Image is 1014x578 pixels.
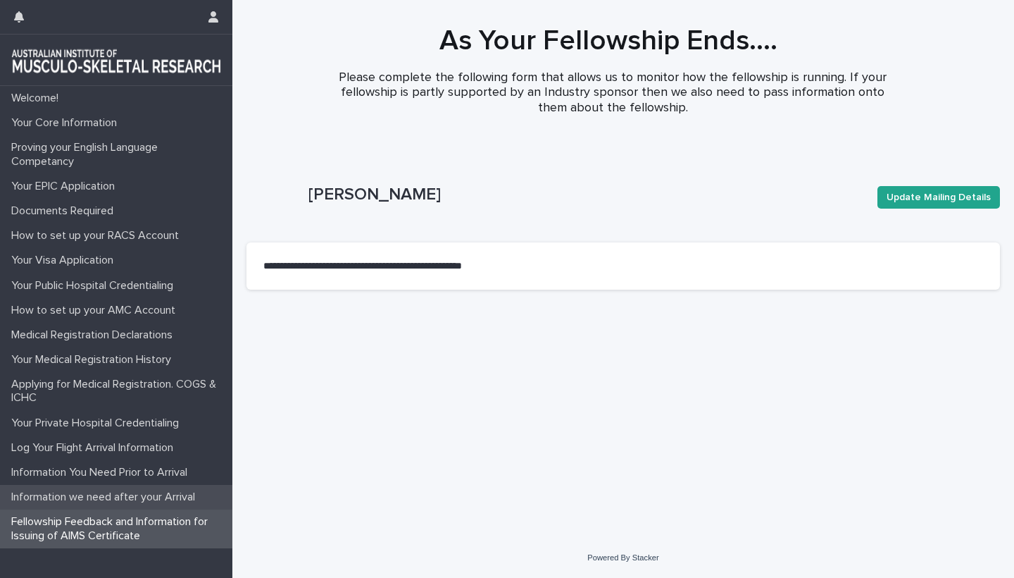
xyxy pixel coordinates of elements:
p: How to set up your AMC Account [6,304,187,317]
p: Your EPIC Application [6,180,126,193]
p: Fellowship Feedback and Information for Issuing of AIMS Certificate [6,515,232,542]
p: Your Core Information [6,116,128,130]
p: Proving your English Language Competancy [6,141,232,168]
p: Information we need after your Arrival [6,491,206,504]
button: Update Mailing Details [877,186,1000,209]
p: Your Visa Application [6,254,125,267]
p: Your Public Hospital Credentialing [6,279,184,293]
p: Applying for Medical Registration. COGS & ICHC [6,378,232,405]
p: Information You Need Prior to Arrival [6,466,199,479]
p: Welcome! [6,92,70,105]
p: Your Medical Registration History [6,353,182,367]
h1: As Your Fellowship Ends.... [263,24,953,58]
p: [PERSON_NAME] [308,185,866,205]
p: How to set up your RACS Account [6,229,190,242]
span: Update Mailing Details [887,190,991,204]
a: Powered By Stacker [587,553,658,562]
p: Please complete the following form that allows us to monitor how the fellowship is running. If yo... [335,70,890,116]
img: 1xcjEmqDTcmQhduivVBy [11,46,221,74]
p: Medical Registration Declarations [6,328,184,342]
p: Your Private Hospital Credentialing [6,417,190,430]
p: Log Your Flight Arrival Information [6,441,184,455]
p: Documents Required [6,204,125,218]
